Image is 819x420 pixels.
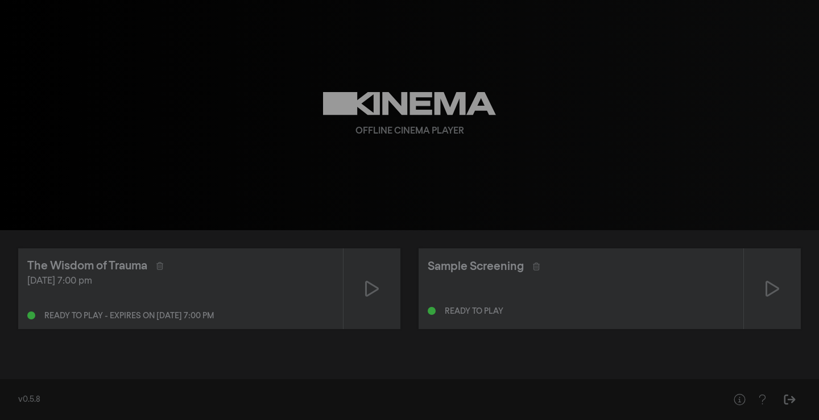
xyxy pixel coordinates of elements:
button: Help [728,388,751,411]
div: Offline Cinema Player [355,124,464,138]
div: Sample Screening [428,258,524,275]
button: Sign Out [778,388,801,411]
div: Ready to play [445,307,503,315]
div: v0.5.8 [18,394,705,406]
div: The Wisdom of Trauma [27,257,147,275]
button: Help [751,388,773,411]
div: [DATE] 7:00 pm [27,275,334,288]
div: Ready to play - expires on [DATE] 7:00 pm [44,312,214,320]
